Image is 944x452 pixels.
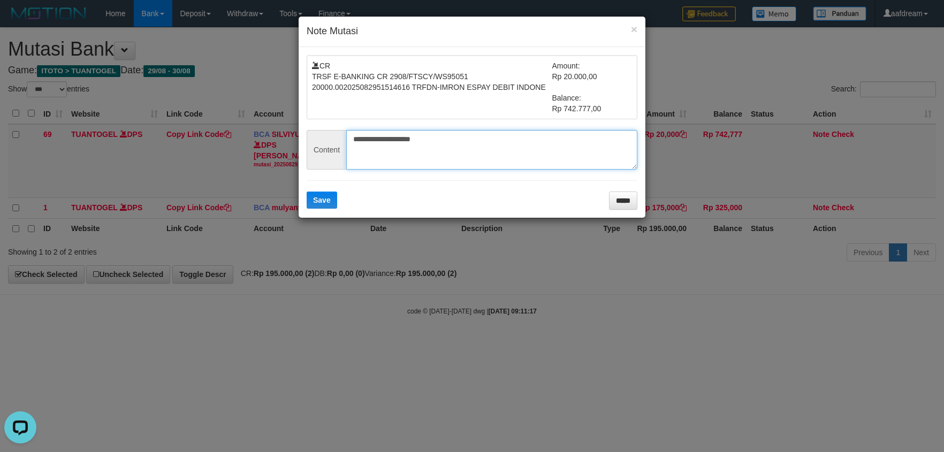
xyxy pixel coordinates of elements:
[312,60,552,114] td: CR TRSF E-BANKING CR 2908/FTSCY/WS95051 20000.002025082951514616 TRFDN-IMRON ESPAY DEBIT INDONE
[307,191,337,209] button: Save
[4,4,36,36] button: Open LiveChat chat widget
[313,196,331,204] span: Save
[307,130,346,170] span: Content
[552,60,633,114] td: Amount: Rp 20.000,00 Balance: Rp 742.777,00
[307,25,637,39] h4: Note Mutasi
[631,24,637,35] button: ×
